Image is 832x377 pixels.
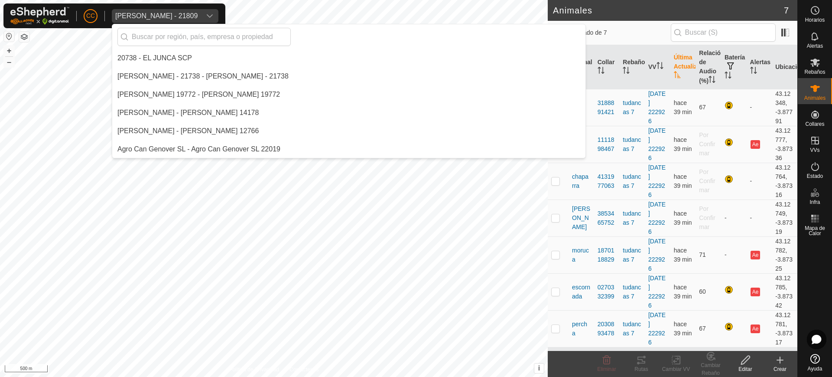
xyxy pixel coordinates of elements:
div: Rutas [624,365,659,373]
div: [PERSON_NAME] - [PERSON_NAME] 14178 [117,108,259,118]
span: Por Confirmar [699,131,715,157]
a: [DATE] 222926 [648,238,666,272]
p-sorticon: Activar para ordenar [674,72,681,79]
td: - [747,200,772,236]
span: 18 ago 2025, 8:37 [674,247,692,263]
span: Infra [809,200,820,205]
span: Alertas [807,43,823,49]
span: 0 seleccionado de 7 [553,28,671,37]
a: [DATE] 222926 [648,127,666,161]
span: 7 [784,4,789,17]
p-sorticon: Activar para ordenar [623,68,630,75]
th: VV [645,45,670,89]
a: [DATE] 222926 [648,311,666,346]
span: Rebaños [804,69,825,75]
a: [DATE] 222926 [648,275,666,309]
span: chaparra [572,172,591,190]
div: Editar [728,365,763,373]
th: Relación de Audio (%) [695,45,721,89]
td: - [747,89,772,126]
h2: Animales [553,5,784,16]
span: 18 ago 2025, 8:37 [674,210,692,226]
td: 43.12785, -3.87342 [772,273,797,310]
span: 71 [699,251,706,258]
span: 18 ago 2025, 8:37 [674,284,692,300]
li: Adrian Abad Martin 12766 [112,122,585,140]
span: Por Confirmar [699,205,715,230]
a: Contáctenos [289,366,318,374]
td: 43.12782, -3.87325 [772,236,797,273]
th: Alertas [747,45,772,89]
span: Victor Ortiz Arroyo - 21809 [112,9,201,23]
div: 2030893478 [598,320,616,338]
li: Adelina Garcia Garcia 14178 [112,104,585,121]
button: Restablecer Mapa [4,31,14,42]
td: 43.12764, -3.87316 [772,163,797,200]
span: 67 [699,104,706,111]
div: 4131977063 [598,172,616,190]
span: VVs [810,148,819,153]
p-sorticon: Activar para ordenar [708,77,715,84]
img: Logo Gallagher [10,7,69,25]
li: Agro Can Genover SL 22019 [112,141,585,158]
span: Ayuda [808,366,822,371]
span: percha [572,320,591,338]
span: 18 ago 2025, 8:37 [674,321,692,337]
a: [DATE] 222926 [648,201,666,235]
td: 43.12777, -3.87336 [772,126,797,163]
div: Agro Can Genover SL - Agro Can Genover SL 22019 [117,144,280,154]
li: Aaron Rull Dealbert - 21738 [112,68,585,85]
div: 20738 - EL JUNCA SCP [117,53,192,63]
td: 43.12348, -3.87791 [772,89,797,126]
span: Animales [804,95,825,101]
div: tudancas 7 [623,209,641,227]
p-sorticon: Activar para ordenar [656,63,663,70]
div: tudancas 7 [623,320,641,338]
td: - [721,236,747,273]
td: - [747,163,772,200]
p-sorticon: Activar para ordenar [598,68,604,75]
input: Buscar (S) [671,23,776,42]
button: + [4,46,14,56]
p-sorticon: Activar para ordenar [725,73,731,80]
button: Ae [751,288,760,296]
td: 43.12781, -3.87317 [772,310,797,347]
span: [PERSON_NAME] [572,204,591,232]
td: - [721,200,747,236]
div: 3188891421 [598,98,616,117]
div: tudancas 7 [623,283,641,301]
span: Eliminar [597,366,616,372]
div: [PERSON_NAME] - [PERSON_NAME] 12766 [117,126,259,136]
th: Última Actualización [670,45,696,89]
span: escornada [572,283,591,301]
td: 43.12749, -3.87319 [772,200,797,236]
a: Política de Privacidad [229,366,279,374]
span: 18 ago 2025, 8:37 [674,136,692,152]
th: Batería [721,45,747,89]
span: i [538,364,540,372]
th: Ubicación [772,45,797,89]
li: Abel Lopez Crespo 19772 [112,86,585,103]
span: Por Confirmar [699,168,715,193]
div: 0270332399 [598,283,616,301]
th: Rebaño [619,45,645,89]
button: Ae [751,325,760,333]
div: [PERSON_NAME] - 21738 - [PERSON_NAME] - 21738 [117,71,289,82]
div: tudancas 7 [623,172,641,190]
div: Crear [763,365,797,373]
div: Cambiar Rebaño [693,361,728,377]
div: tudancas 7 [623,98,641,117]
button: – [4,57,14,67]
span: Horarios [805,17,825,23]
span: CC [86,11,95,20]
div: [PERSON_NAME] - 21809 [115,13,198,20]
span: 67 [699,325,706,332]
span: 60 [699,288,706,295]
a: [DATE] 222926 [648,164,666,198]
div: Cambiar VV [659,365,693,373]
span: Estado [807,174,823,179]
span: moruca [572,246,591,264]
p-sorticon: Activar para ordenar [750,68,757,75]
th: Collar [594,45,620,89]
div: tudancas 7 [623,135,641,154]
